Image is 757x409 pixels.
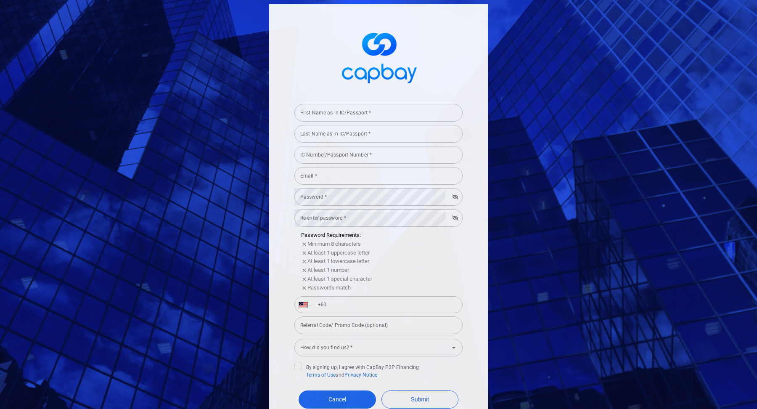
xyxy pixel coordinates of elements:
button: Open [448,342,460,353]
a: Cancel [299,390,376,409]
a: Privacy Notice [344,372,377,378]
span: At least 1 lowercase letter [307,258,369,264]
span: Cancel [328,396,346,403]
span: At least 1 uppercase letter [307,250,370,256]
span: Minimum 8 characters [307,241,361,247]
span: Password Requirements: [301,232,361,238]
span: Passwords match [307,284,351,291]
span: By signing up, I agree with CapBay P2P Financing and [294,363,419,379]
span: At least 1 number [307,267,349,273]
a: Terms of Use [306,372,336,378]
img: logo [336,25,421,88]
span: At least 1 special character [307,276,372,282]
input: Enter phone number * [312,298,458,311]
button: Submit [381,390,459,409]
